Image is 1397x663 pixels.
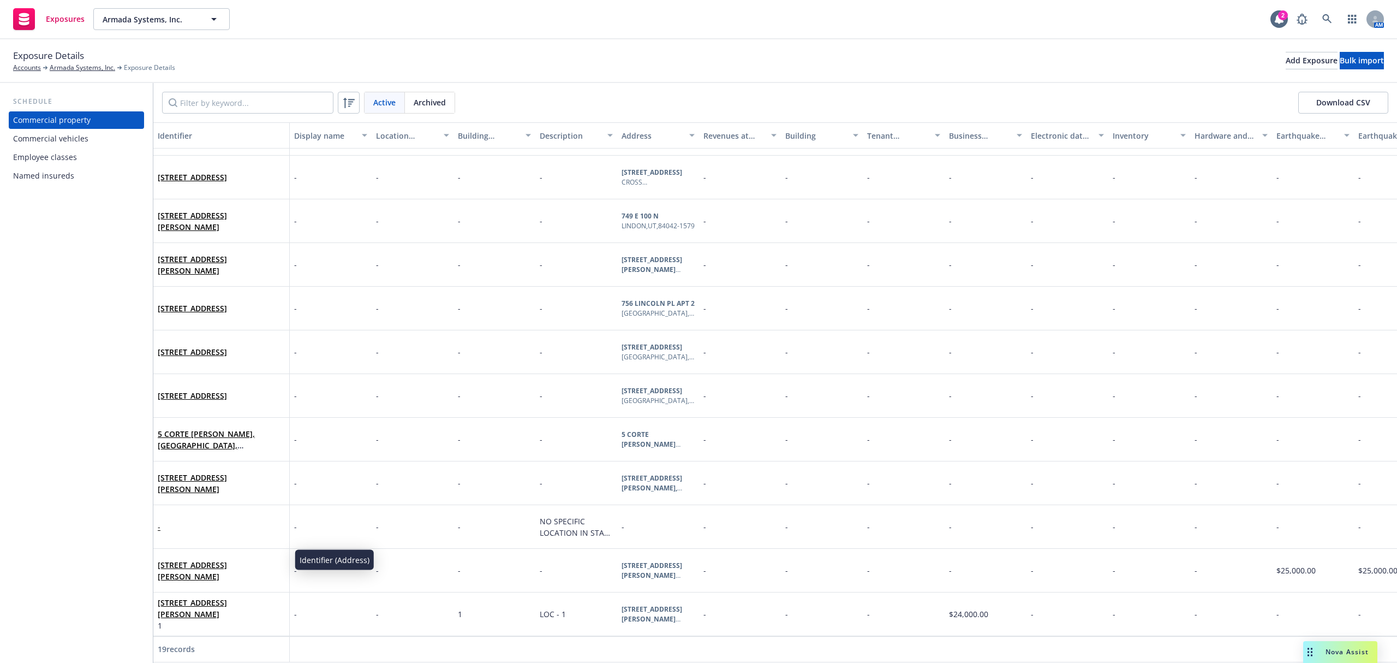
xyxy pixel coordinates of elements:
span: - [949,259,952,270]
b: [STREET_ADDRESS] [622,386,682,395]
span: - [376,609,379,619]
span: - [1358,172,1361,182]
a: - [158,521,160,532]
span: - [1031,390,1034,401]
button: Identifier [153,122,290,149]
button: Building [781,122,863,149]
a: [STREET_ADDRESS][PERSON_NAME] [158,597,227,619]
span: - [458,259,461,270]
span: - [703,390,706,401]
span: - [1113,216,1115,226]
span: - [458,390,461,401]
div: 2 [1278,10,1288,20]
span: - [458,303,461,313]
b: [STREET_ADDRESS][PERSON_NAME] [622,561,682,580]
span: - [1031,522,1034,532]
span: $24,000.00 [949,609,988,619]
a: Named insureds [9,167,144,185]
span: [STREET_ADDRESS] [158,346,227,358]
span: - [785,609,788,619]
a: Commercial vehicles [9,130,144,147]
div: Description [540,130,601,141]
span: - [1195,434,1197,445]
span: - [1113,609,1115,619]
span: - [458,347,461,357]
span: - [540,565,542,576]
div: Bulk import [1340,52,1384,69]
span: - [294,521,297,532]
span: - [949,347,952,357]
span: - [703,565,706,576]
span: - [1195,216,1197,226]
span: NO SPECIFIC LOCATION IN STATE OF [GEOGRAPHIC_DATA] [540,516,615,572]
span: - [1195,522,1197,532]
span: - [785,303,788,313]
span: - [949,303,952,313]
span: - [867,390,870,401]
span: - [785,347,788,357]
span: - [867,259,870,270]
span: - [458,522,461,532]
span: 1 [458,609,462,619]
span: - [1358,259,1361,270]
a: Employee classes [9,149,144,166]
span: Exposures [46,15,85,23]
div: Business personal property (BPP) [949,130,1010,141]
span: - [867,303,870,313]
span: - [949,390,952,401]
span: 19 records [158,644,195,654]
span: - [540,478,542,488]
span: - [1358,522,1361,532]
span: - [1358,478,1361,488]
span: Nova Assist [1326,647,1369,656]
div: Revenues at location [703,130,765,141]
span: - [458,478,461,488]
span: - [1113,434,1115,445]
span: - [376,390,379,401]
span: - [703,522,706,532]
span: - [1195,565,1197,576]
div: Address [622,130,683,141]
span: - [294,346,297,358]
span: - [1113,565,1115,576]
span: - [294,303,297,314]
button: Building number [453,122,535,149]
span: - [458,172,461,182]
span: - [1195,478,1197,488]
span: - [1276,347,1279,357]
span: - [294,171,297,183]
div: Named insureds [13,167,74,185]
span: - [703,609,706,619]
span: - [785,390,788,401]
div: Tenant improvements [867,130,928,141]
span: - [867,609,870,619]
span: - [376,522,379,532]
span: - [1276,303,1279,313]
div: Building [785,130,846,141]
div: Location number [376,130,437,141]
a: Switch app [1341,8,1363,30]
a: [STREET_ADDRESS][PERSON_NAME] [158,472,227,494]
div: Hardware and media replacement cost [1195,130,1256,141]
div: Display name [294,130,355,141]
button: Armada Systems, Inc. [93,8,230,30]
a: Search [1316,8,1338,30]
span: - [1195,172,1197,182]
span: - [867,216,870,226]
span: - [867,434,870,445]
span: - [867,522,870,532]
span: - [867,347,870,357]
input: Filter by keyword... [162,92,333,114]
a: Exposures [9,4,89,34]
span: - [1113,259,1115,270]
div: Employee classes [13,149,77,166]
span: - [1113,390,1115,401]
b: [STREET_ADDRESS] [622,168,682,177]
span: LOC - 1 [540,609,566,619]
span: - [294,608,297,620]
a: [STREET_ADDRESS] [158,172,227,182]
span: Exposure Details [13,49,84,63]
span: - [458,434,461,445]
span: - [1195,609,1197,619]
span: - [1358,434,1361,445]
